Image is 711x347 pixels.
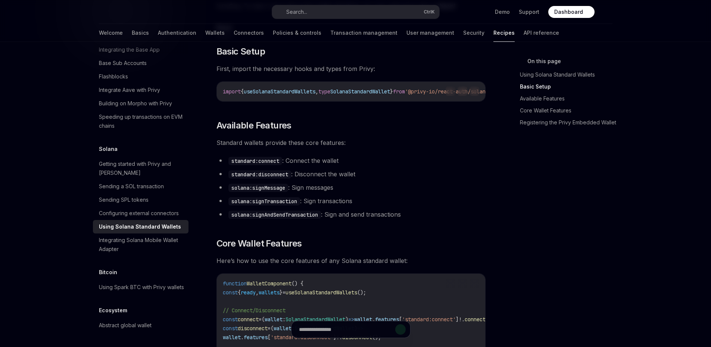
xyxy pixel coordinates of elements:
a: Basic Setup [520,81,618,93]
span: wallet [354,316,372,323]
button: Ask AI [470,86,479,96]
a: API reference [524,24,559,42]
span: // Connect/Disconnect [223,307,286,314]
a: Sending a SOL transaction [93,180,188,193]
button: Report incorrect code [446,86,455,96]
code: solana:signAndSendTransaction [228,211,321,219]
a: Using Spark BTC with Privy wallets [93,281,188,294]
span: . [462,316,465,323]
div: Building on Morpho with Privy [99,99,172,108]
span: '@privy-io/react-auth/solana' [405,88,492,95]
span: useSolanaStandardWallets [244,88,315,95]
div: Flashblocks [99,72,128,81]
a: Registering the Privy Embedded Wallet [520,117,618,128]
span: { [238,289,241,296]
a: Welcome [99,24,123,42]
span: Core Wallet Features [216,238,302,250]
div: Using Solana Standard Wallets [99,222,181,231]
span: ( [262,316,265,323]
a: Using Solana Standard Wallets [520,69,618,81]
a: Security [463,24,484,42]
a: Building on Morpho with Privy [93,97,188,110]
li: : Sign and send transactions [216,209,486,220]
span: => [348,316,354,323]
a: Policies & controls [273,24,321,42]
span: ! [459,316,462,323]
span: features [375,316,399,323]
span: Ctrl K [424,9,435,15]
a: Demo [495,8,510,16]
div: Base Sub Accounts [99,59,147,68]
h5: Ecosystem [99,306,127,315]
div: Speeding up transactions on EVM chains [99,112,184,130]
li: : Disconnect the wallet [216,169,486,179]
span: const [223,316,238,323]
code: standard:disconnect [228,170,291,179]
span: Dashboard [554,8,583,16]
div: Sending SPL tokens [99,195,149,204]
a: Connectors [234,24,264,42]
span: , [256,289,259,296]
a: Authentication [158,24,196,42]
span: Available Features [216,120,291,131]
button: Toggle dark mode [601,6,612,18]
button: Search...CtrlK [272,5,439,19]
span: 'standard:connect' [402,316,456,323]
div: Using Spark BTC with Privy wallets [99,283,184,292]
div: Search... [286,7,307,16]
span: () { [291,280,303,287]
span: ) [345,316,348,323]
code: solana:signMessage [228,184,288,192]
button: Copy the contents from the code block [458,278,467,288]
span: import [223,88,241,95]
li: : Sign messages [216,182,486,193]
a: Integrate Aave with Privy [93,83,188,97]
code: standard:connect [228,157,282,165]
span: type [318,88,330,95]
a: Using Solana Standard Wallets [93,220,188,233]
button: Report incorrect code [446,278,455,288]
li: : Sign transactions [216,196,486,206]
li: : Connect the wallet [216,155,486,166]
span: { [241,88,244,95]
a: Base Sub Accounts [93,56,188,70]
span: : [283,316,286,323]
h5: Solana [99,145,118,154]
a: Transaction management [330,24,397,42]
a: Getting started with Privy and [PERSON_NAME] [93,157,188,180]
span: const [223,289,238,296]
span: (); [357,289,366,296]
a: Wallets [205,24,225,42]
span: Here’s how to use the core features of any Solana standard wallet: [216,255,486,266]
span: } [390,88,393,95]
a: Integrating Solana Mobile Wallet Adapter [93,233,188,256]
div: Abstract global wallet [99,321,152,330]
a: Available Features [520,93,618,105]
span: connect [465,316,486,323]
span: } [280,289,283,296]
button: Send message [395,324,406,335]
a: Support [519,8,539,16]
button: Copy the contents from the code block [458,86,467,96]
span: from [393,88,405,95]
img: dark logo [99,7,145,17]
div: Getting started with Privy and [PERSON_NAME] [99,159,184,177]
div: Integrate Aave with Privy [99,86,160,95]
h5: Bitcoin [99,268,117,277]
a: Speeding up transactions on EVM chains [93,110,188,133]
span: Basic Setup [216,46,265,58]
span: [ [399,316,402,323]
span: WalletComponent [247,280,291,287]
span: connect [238,316,259,323]
a: Dashboard [548,6,595,18]
a: User management [406,24,454,42]
span: = [283,289,286,296]
span: . [372,316,375,323]
span: wallet [265,316,283,323]
a: Core Wallet Features [520,105,618,117]
code: solana:signTransaction [228,197,300,205]
div: Sending a SOL transaction [99,182,164,191]
span: First, import the necessary hooks and types from Privy: [216,63,486,74]
span: On this page [527,57,561,66]
a: Sending SPL tokens [93,193,188,207]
